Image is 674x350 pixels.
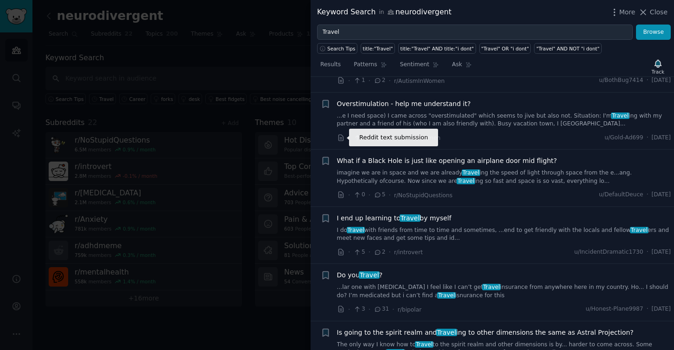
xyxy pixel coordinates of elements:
span: Travel [457,178,475,184]
span: u/Gold-Ad699 [604,134,643,142]
a: title:"Travel" AND title:"i dont" [398,43,476,54]
span: · [396,133,398,143]
a: Patterns [350,57,390,76]
span: u/Honest-Plane9987 [585,305,643,313]
span: · [647,305,649,313]
span: Travel [630,227,649,233]
div: "Travel" AND NOT "i dont" [536,45,599,52]
a: What if a Black Hole is just like opening an airplane door mid flight? [337,156,557,166]
span: Close [650,7,668,17]
span: Do you ? [337,270,383,280]
span: · [647,76,649,85]
span: · [369,305,370,314]
a: imagine we are in space and we are alreadyTraveling the speed of light through space from the e..... [337,169,671,185]
span: Travel [359,271,380,279]
span: [DATE] [652,248,671,256]
span: · [348,247,350,257]
span: · [372,133,374,143]
span: 5 [353,248,365,256]
span: Travel [415,341,433,348]
div: "Travel" OR "i dont" [481,45,529,52]
span: · [389,190,391,200]
span: 3 [353,305,365,313]
span: r/NoStupidQuestions [394,192,452,199]
span: Travel [462,169,480,176]
span: in [379,8,384,17]
span: · [369,190,370,200]
span: · [348,305,350,314]
span: Travel [436,329,457,336]
span: r/bipolar [398,306,422,313]
button: Search Tips [317,43,357,54]
span: r/adhdwomen [401,135,441,141]
span: 11 [353,134,369,142]
a: "Travel" AND NOT "i dont" [534,43,601,54]
span: · [348,190,350,200]
span: · [392,305,394,314]
span: · [369,247,370,257]
span: [DATE] [652,191,671,199]
span: r/introvert [394,249,423,256]
span: Ask [452,61,462,69]
span: · [348,133,350,143]
div: Keyword Search neurodivergent [317,6,451,18]
span: [DATE] [652,76,671,85]
span: 31 [374,305,389,313]
span: · [647,248,649,256]
span: Travel [482,284,501,290]
span: 5 [374,191,385,199]
button: More [610,7,636,17]
a: Results [317,57,344,76]
a: Sentiment [397,57,442,76]
span: 0 [353,191,365,199]
span: Travel [400,214,420,222]
span: Patterns [354,61,377,69]
span: · [389,76,391,86]
span: Travel [347,227,365,233]
span: More [619,7,636,17]
span: · [348,76,350,86]
button: Close [638,7,668,17]
span: · [389,247,391,257]
span: · [647,191,649,199]
span: u/IncidentDramatic1730 [574,248,643,256]
span: Sentiment [400,61,429,69]
span: · [647,134,649,142]
span: u/DefaultDeuce [599,191,643,199]
a: Is going to the spirit realm andTraveling to other dimensions the same as Astral Projection? [337,328,634,337]
div: Track [652,69,664,75]
span: 1 [353,76,365,85]
div: title:"Travel" AND title:"i dont" [401,45,474,52]
span: [DATE] [652,134,671,142]
a: ...e I need space) I came across "overstimulated" which seems to jive but also not. Situation: I'... [337,112,671,128]
button: Browse [636,25,671,40]
span: · [369,76,370,86]
a: Overstimulation - help me understand it? [337,99,471,109]
a: title:"Travel" [361,43,395,54]
a: I end up learning toTravelby myself [337,213,451,223]
span: r/AutismInWomen [394,78,445,84]
span: 2 [374,76,385,85]
a: I doTravelwith friends from time to time and sometimes, ...end to get friendly with the locals an... [337,226,671,243]
span: [DATE] [652,305,671,313]
a: "Travel" OR "i dont" [479,43,531,54]
span: Travel [611,112,629,119]
span: 16 [377,134,393,142]
span: Is going to the spirit realm and ing to other dimensions the same as Astral Projection? [337,328,634,337]
span: 2 [374,248,385,256]
span: Search Tips [327,45,356,52]
div: title:"Travel" [363,45,393,52]
span: Travel [437,292,456,299]
span: Results [320,61,341,69]
input: Try a keyword related to your business [317,25,633,40]
span: u/BothBug7414 [599,76,643,85]
a: ...lar one with [MEDICAL_DATA] I feel like I can’t getTravelinsurance from anywhere here in my co... [337,283,671,300]
a: Ask [449,57,475,76]
button: Track [649,57,668,76]
a: Do youTravel? [337,270,383,280]
span: I end up learning to by myself [337,213,451,223]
